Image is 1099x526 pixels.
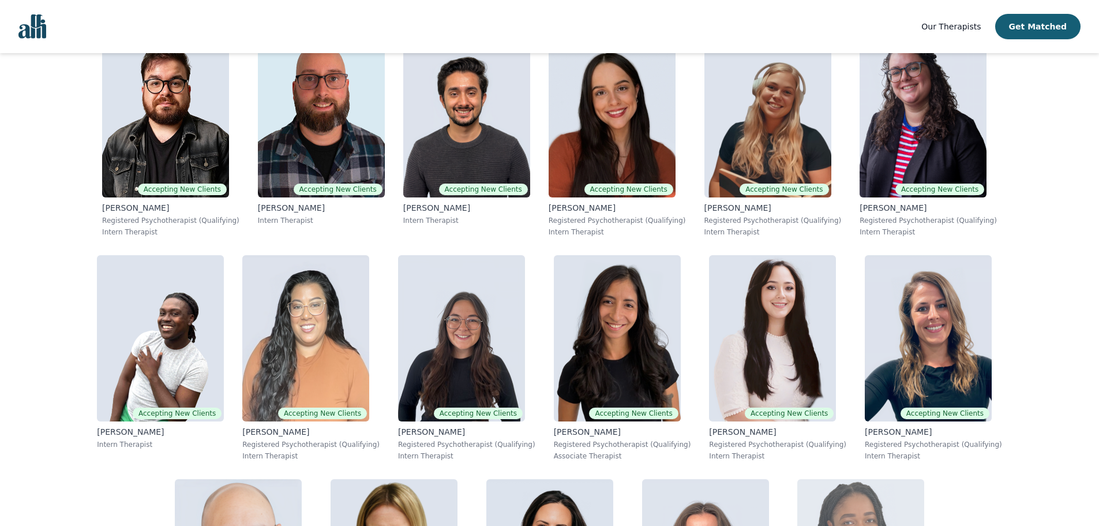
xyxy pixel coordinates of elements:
[709,426,846,438] p: [PERSON_NAME]
[398,452,535,461] p: Intern Therapist
[258,202,385,214] p: [PERSON_NAME]
[704,31,831,197] img: Emerald_Weninger
[434,408,523,419] span: Accepting New Clients
[860,31,987,197] img: Cayley_Hanson
[102,227,239,237] p: Intern Therapist
[549,216,686,225] p: Registered Psychotherapist (Qualifying)
[403,216,530,225] p: Intern Therapist
[242,440,380,449] p: Registered Psychotherapist (Qualifying)
[398,440,535,449] p: Registered Psychotherapist (Qualifying)
[856,246,1011,470] a: Rachel_BickleyAccepting New Clients[PERSON_NAME]Registered Psychotherapist (Qualifying)Intern The...
[695,22,851,246] a: Emerald_WeningerAccepting New Clients[PERSON_NAME]Registered Psychotherapist (Qualifying)Intern T...
[921,22,981,31] span: Our Therapists
[554,426,691,438] p: [PERSON_NAME]
[97,255,224,421] img: Anthony_Kusi
[549,202,686,214] p: [PERSON_NAME]
[233,246,389,470] a: Christina_PersaudAccepting New Clients[PERSON_NAME]Registered Psychotherapist (Qualifying)Intern ...
[549,31,676,197] img: Laura_Grohovac
[865,452,1002,461] p: Intern Therapist
[704,216,842,225] p: Registered Psychotherapist (Qualifying)
[389,246,545,470] a: Haile_McbrideAccepting New Clients[PERSON_NAME]Registered Psychotherapist (Qualifying)Intern Ther...
[865,255,992,421] img: Rachel_Bickley
[860,216,997,225] p: Registered Psychotherapist (Qualifying)
[700,246,856,470] a: Gloria_ZambranoAccepting New Clients[PERSON_NAME]Registered Psychotherapist (Qualifying)Intern Th...
[895,184,984,195] span: Accepting New Clients
[403,31,530,197] img: Daniel_Mendes
[704,227,842,237] p: Intern Therapist
[93,22,249,246] a: Freddie_GiovaneAccepting New Clients[PERSON_NAME]Registered Psychotherapist (Qualifying)Intern Th...
[554,452,691,461] p: Associate Therapist
[97,440,224,449] p: Intern Therapist
[398,255,525,421] img: Haile_Mcbride
[709,255,836,421] img: Gloria_Zambrano
[860,227,997,237] p: Intern Therapist
[88,246,233,470] a: Anthony_KusiAccepting New Clients[PERSON_NAME]Intern Therapist
[589,408,678,419] span: Accepting New Clients
[278,408,367,419] span: Accepting New Clients
[258,216,385,225] p: Intern Therapist
[18,14,46,39] img: alli logo
[539,22,695,246] a: Laura_GrohovacAccepting New Clients[PERSON_NAME]Registered Psychotherapist (Qualifying)Intern The...
[249,22,394,246] a: Benjamin_BedeckiAccepting New Clients[PERSON_NAME]Intern Therapist
[258,31,385,197] img: Benjamin_Bedecki
[102,202,239,214] p: [PERSON_NAME]
[242,255,369,421] img: Christina_Persaud
[439,184,528,195] span: Accepting New Clients
[860,202,997,214] p: [PERSON_NAME]
[921,20,981,33] a: Our Therapists
[740,184,828,195] span: Accepting New Clients
[398,426,535,438] p: [PERSON_NAME]
[901,408,989,419] span: Accepting New Clients
[102,216,239,225] p: Registered Psychotherapist (Qualifying)
[865,440,1002,449] p: Registered Psychotherapist (Qualifying)
[403,202,530,214] p: [PERSON_NAME]
[554,440,691,449] p: Registered Psychotherapist (Qualifying)
[242,452,380,461] p: Intern Therapist
[704,202,842,214] p: [PERSON_NAME]
[995,14,1081,39] button: Get Matched
[102,31,229,197] img: Freddie_Giovane
[745,408,834,419] span: Accepting New Clients
[709,452,846,461] p: Intern Therapist
[394,22,539,246] a: Daniel_MendesAccepting New Clients[PERSON_NAME]Intern Therapist
[242,426,380,438] p: [PERSON_NAME]
[554,255,681,421] img: Natalia_Sarmiento
[138,184,227,195] span: Accepting New Clients
[133,408,222,419] span: Accepting New Clients
[584,184,673,195] span: Accepting New Clients
[545,246,700,470] a: Natalia_SarmientoAccepting New Clients[PERSON_NAME]Registered Psychotherapist (Qualifying)Associa...
[294,184,382,195] span: Accepting New Clients
[865,426,1002,438] p: [PERSON_NAME]
[709,440,846,449] p: Registered Psychotherapist (Qualifying)
[850,22,1006,246] a: Cayley_HansonAccepting New Clients[PERSON_NAME]Registered Psychotherapist (Qualifying)Intern Ther...
[549,227,686,237] p: Intern Therapist
[97,426,224,438] p: [PERSON_NAME]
